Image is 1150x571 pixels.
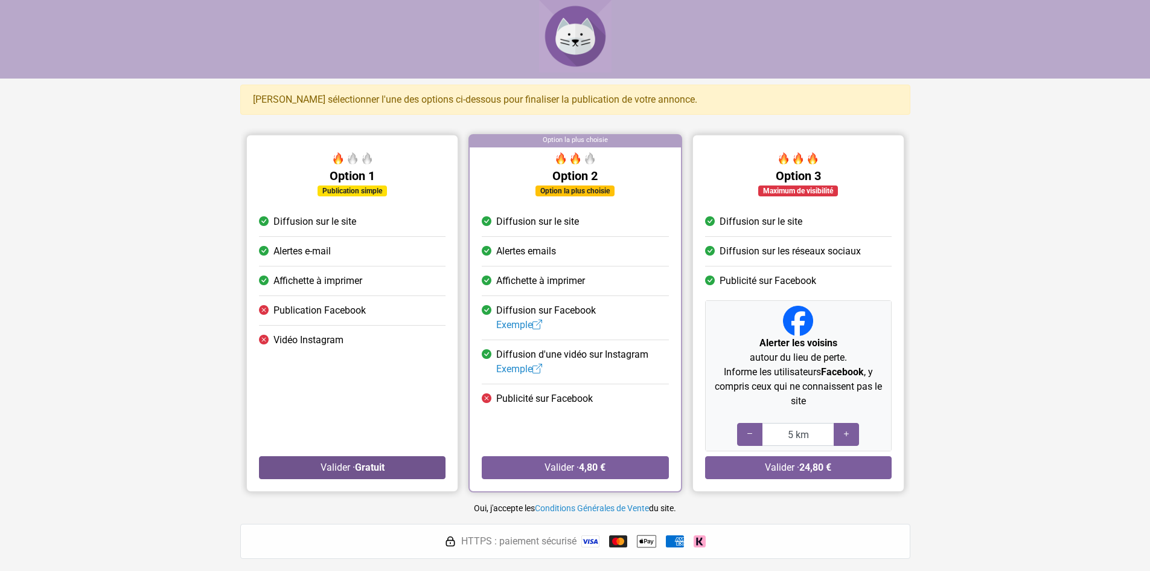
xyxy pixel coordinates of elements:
img: HTTPS : paiement sécurisé [444,535,456,547]
img: Apple Pay [637,532,656,551]
span: Diffusion sur le site [273,215,356,229]
p: autour du lieu de perte. [710,336,886,365]
span: Diffusion sur Facebook [496,303,596,332]
a: Exemple [496,363,542,375]
img: American Express [666,535,684,547]
strong: 24,80 € [799,462,831,473]
div: [PERSON_NAME] sélectionner l'une des options ci-dessous pour finaliser la publication de votre an... [240,85,910,115]
span: Publication Facebook [273,303,366,318]
span: Publicité sur Facebook [719,274,816,288]
span: Affichette à imprimer [496,274,585,288]
a: Conditions Générales de Vente [535,503,649,513]
img: Mastercard [609,535,627,547]
button: Valider ·4,80 € [482,456,668,479]
img: Facebook [783,306,813,336]
strong: Alerter les voisins [759,337,837,349]
a: Exemple [496,319,542,331]
span: Publicité sur Facebook [496,392,593,406]
span: HTTPS : paiement sécurisé [461,534,577,549]
button: Valider ·24,80 € [704,456,891,479]
span: Alertes e-mail [273,244,331,259]
button: Valider ·Gratuit [259,456,446,479]
div: Option la plus choisie [535,185,615,196]
div: Publication simple [318,185,387,196]
span: Affichette à imprimer [273,274,362,288]
span: Vidéo Instagram [273,333,343,347]
p: Informe les utilisateurs , y compris ceux qui ne connaissent pas le site [710,365,886,408]
strong: Gratuit [354,462,384,473]
h5: Option 3 [704,169,891,183]
strong: Facebook [820,366,863,378]
div: Option la plus choisie [470,135,680,147]
span: Alertes emails [496,244,556,259]
span: Diffusion sur le site [496,215,579,229]
span: Diffusion sur le site [719,215,802,229]
img: Visa [581,535,599,547]
small: Oui, j'accepte les du site. [474,503,676,513]
div: Maximum de visibilité [758,185,838,196]
h5: Option 1 [259,169,446,183]
span: Diffusion d'une vidéo sur Instagram [496,347,648,376]
h5: Option 2 [482,169,668,183]
strong: 4,80 € [579,462,605,473]
span: Diffusion sur les réseaux sociaux [719,244,860,259]
img: Klarna [694,535,706,547]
